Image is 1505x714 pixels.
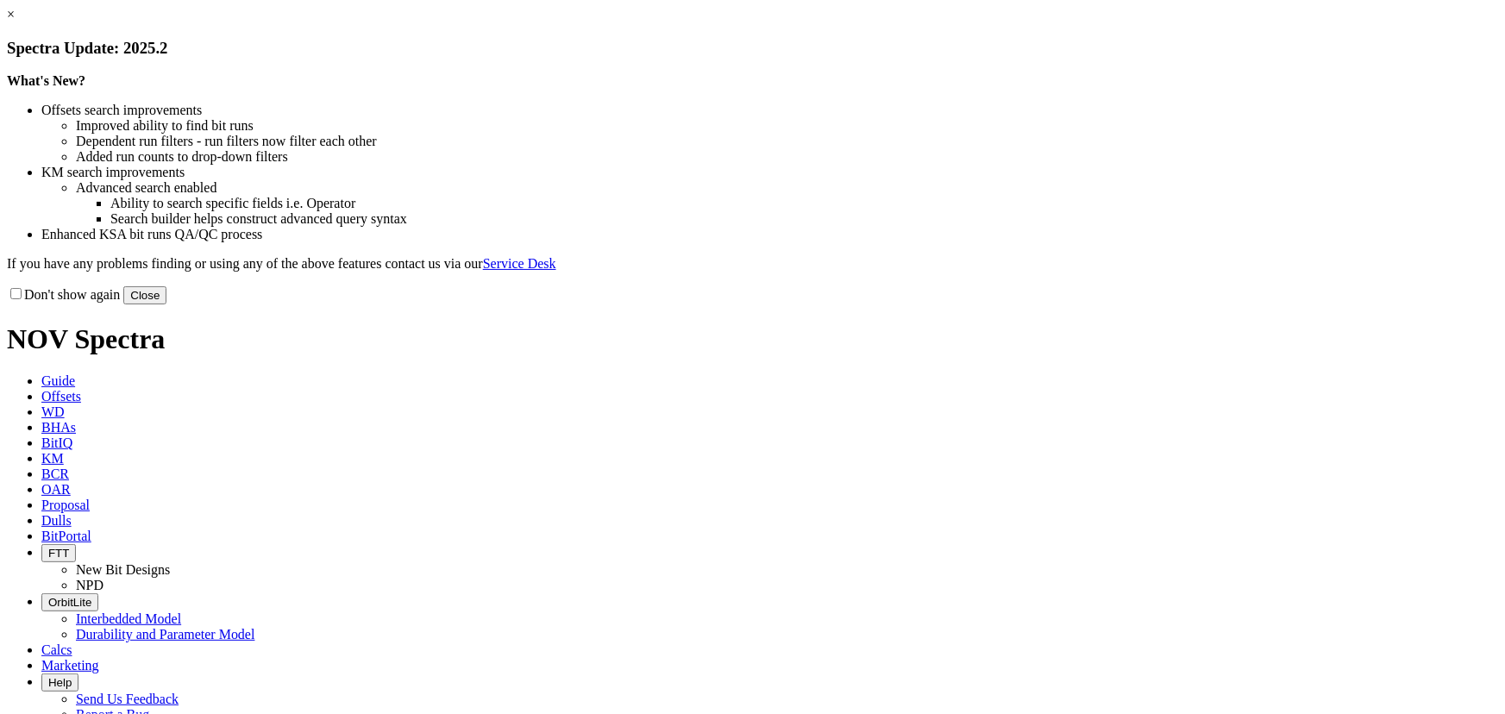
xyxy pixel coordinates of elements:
a: Send Us Feedback [76,692,179,706]
li: Ability to search specific fields i.e. Operator [110,196,1498,211]
a: Durability and Parameter Model [76,627,255,642]
span: BitIQ [41,435,72,450]
li: Advanced search enabled [76,180,1498,196]
span: Dulls [41,513,72,528]
a: Interbedded Model [76,611,181,626]
h1: NOV Spectra [7,323,1498,355]
li: Dependent run filters - run filters now filter each other [76,134,1498,149]
input: Don't show again [10,288,22,299]
span: Calcs [41,642,72,657]
span: KM [41,451,64,466]
span: Offsets [41,389,81,404]
p: If you have any problems finding or using any of the above features contact us via our [7,256,1498,272]
button: Close [123,286,166,304]
li: Improved ability to find bit runs [76,118,1498,134]
span: OAR [41,482,71,497]
strong: What's New? [7,73,85,88]
a: Service Desk [483,256,556,271]
span: Help [48,676,72,689]
label: Don't show again [7,287,120,302]
span: BitPortal [41,529,91,543]
span: BHAs [41,420,76,435]
span: Proposal [41,498,90,512]
span: BCR [41,467,69,481]
span: WD [41,404,65,419]
li: KM search improvements [41,165,1498,180]
li: Enhanced KSA bit runs QA/QC process [41,227,1498,242]
a: × [7,7,15,22]
span: Guide [41,373,75,388]
li: Added run counts to drop-down filters [76,149,1498,165]
h3: Spectra Update: 2025.2 [7,39,1498,58]
a: NPD [76,578,103,592]
li: Offsets search improvements [41,103,1498,118]
span: FTT [48,547,69,560]
span: Marketing [41,658,99,673]
li: Search builder helps construct advanced query syntax [110,211,1498,227]
span: OrbitLite [48,596,91,609]
a: New Bit Designs [76,562,170,577]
